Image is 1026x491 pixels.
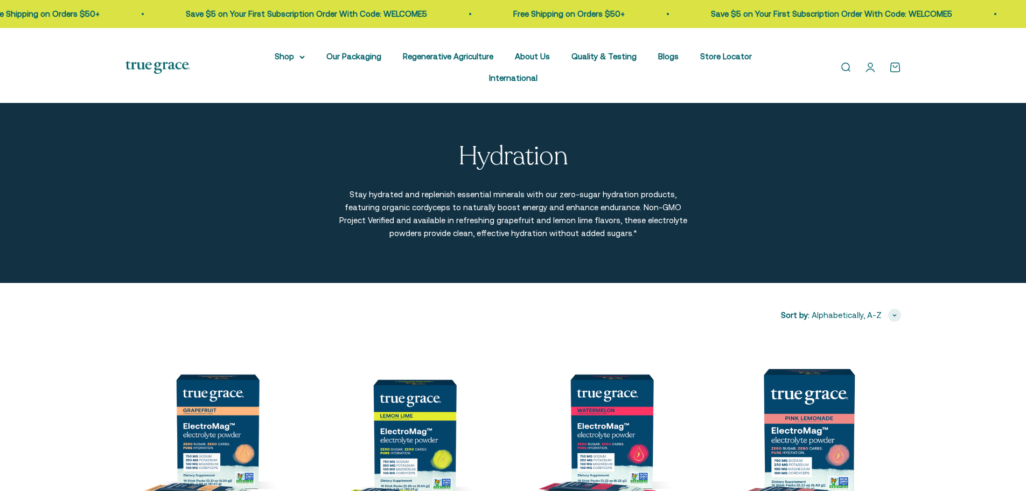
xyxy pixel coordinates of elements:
a: Blogs [658,52,679,61]
span: Alphabetically, A-Z [812,309,882,322]
a: Quality & Testing [571,52,637,61]
a: Regenerative Agriculture [403,52,493,61]
p: Stay hydrated and replenish essential minerals with our zero-sugar hydration products, featuring ... [338,188,688,240]
a: Our Packaging [326,52,381,61]
button: Alphabetically, A-Z [812,309,901,322]
summary: Shop [275,50,305,63]
a: International [489,73,538,82]
a: Free Shipping on Orders $50+ [513,9,625,18]
p: Save $5 on Your First Subscription Order With Code: WELCOME5 [711,8,952,20]
a: Store Locator [700,52,752,61]
p: Hydration [458,142,568,171]
span: Sort by: [781,309,809,322]
p: Save $5 on Your First Subscription Order With Code: WELCOME5 [186,8,427,20]
a: About Us [515,52,550,61]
